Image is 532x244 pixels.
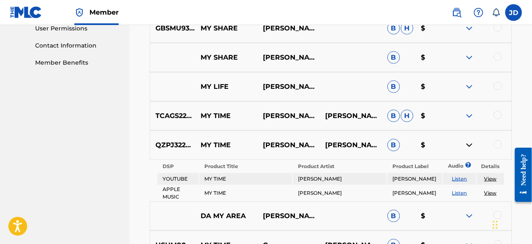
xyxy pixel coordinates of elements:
img: MLC Logo [10,6,42,18]
p: [PERSON_NAME] [257,82,320,92]
p: $ [415,211,449,221]
td: [PERSON_NAME] [387,186,442,201]
a: Listen [452,190,467,196]
img: expand [464,111,474,121]
span: B [387,139,400,151]
span: B [387,22,400,35]
td: MY TIME [199,186,292,201]
div: User Menu [505,4,522,21]
span: B [387,210,400,222]
p: $ [415,111,449,121]
p: [PERSON_NAME] [257,23,320,33]
th: Product Label [387,161,442,172]
p: Audio [443,162,453,170]
iframe: Chat Widget [490,204,532,244]
p: $ [415,82,449,92]
span: B [387,51,400,64]
div: Drag [493,212,498,237]
td: MY TIME [199,173,292,185]
p: [PERSON_NAME] [257,53,320,63]
p: DA MY AREA [195,211,257,221]
img: Top Rightsholder [74,8,84,18]
td: APPLE MUSIC [158,186,199,201]
a: Public Search [448,4,465,21]
div: Help [470,4,487,21]
p: TCAGS2245459 [150,111,195,121]
a: View [484,190,496,196]
span: B [387,110,400,122]
th: Product Artist [293,161,387,172]
span: B [387,80,400,93]
p: MY SHARE [195,23,257,33]
p: MY SHARE [195,53,257,63]
p: [PERSON_NAME] [320,140,382,150]
span: H [401,22,413,35]
p: [PERSON_NAME] [257,111,320,121]
img: expand [464,23,474,33]
td: [PERSON_NAME] [293,186,387,201]
img: expand [464,53,474,63]
th: DSP [158,161,199,172]
span: Member [89,8,119,17]
span: H [401,110,413,122]
a: Contact Information [35,41,120,50]
p: $ [415,53,449,63]
a: Member Benefits [35,58,120,67]
td: [PERSON_NAME] [387,173,442,185]
img: search [452,8,462,18]
img: contract [464,140,474,150]
th: Details [477,161,504,172]
img: expand [464,82,474,92]
p: [PERSON_NAME] [320,111,382,121]
p: MY TIME [195,140,257,150]
iframe: Resource Center [509,141,532,209]
p: $ [415,140,449,150]
p: $ [415,23,449,33]
p: QZPJ32208247 [150,140,195,150]
a: View [484,176,496,182]
td: YOUTUBE [158,173,199,185]
p: [PERSON_NAME] [257,211,320,221]
a: Listen [452,176,467,182]
td: [PERSON_NAME] [293,173,387,185]
p: MY LIFE [195,82,257,92]
p: MY TIME [195,111,257,121]
img: help [473,8,484,18]
p: [PERSON_NAME] [257,140,320,150]
a: User Permissions [35,24,120,33]
img: expand [464,211,474,221]
th: Product Title [199,161,292,172]
p: GBSMU9386196 [150,23,195,33]
div: Notifications [492,8,500,17]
